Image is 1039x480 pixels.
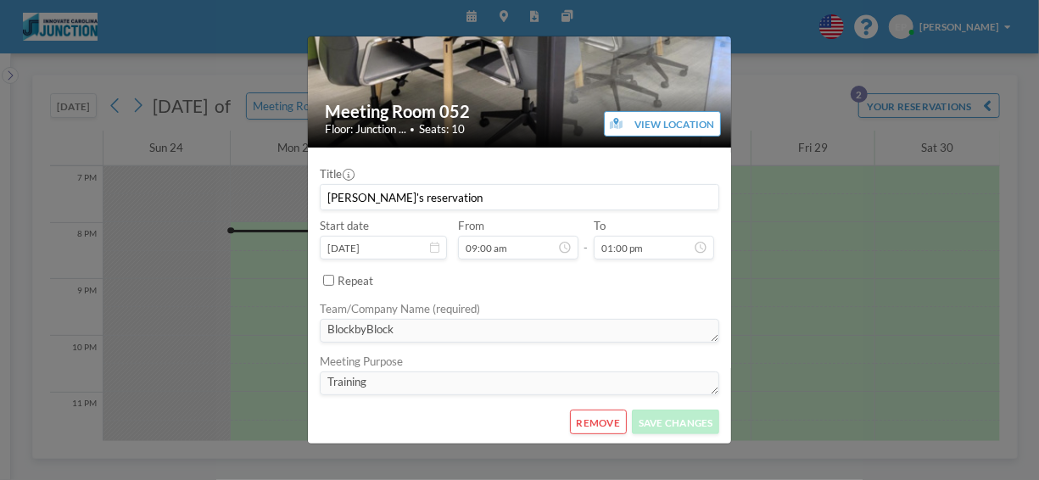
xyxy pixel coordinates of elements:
label: Meeting Purpose [320,354,403,369]
label: From [458,219,484,233]
label: Repeat [338,274,373,288]
label: Title [320,167,353,181]
button: VIEW LOCATION [604,111,722,136]
button: SAVE CHANGES [632,410,719,434]
span: Floor: Junction ... [325,122,406,137]
span: Seats: 10 [419,122,465,137]
span: • [410,124,415,135]
label: Start date [320,219,369,233]
label: To [594,219,606,233]
label: Team/Company Name (required) [320,302,480,316]
button: REMOVE [570,410,627,434]
input: (No title) [321,185,719,209]
span: - [584,224,588,255]
h2: Meeting Room 052 [325,101,715,122]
